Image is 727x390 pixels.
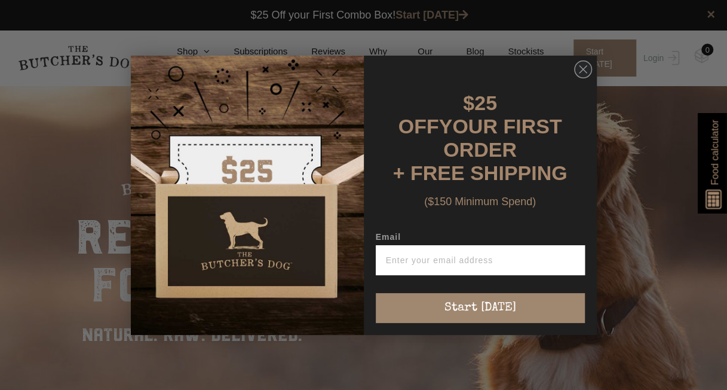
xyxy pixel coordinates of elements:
input: Enter your email address [376,245,585,275]
img: d0d537dc-5429-4832-8318-9955428ea0a1.jpeg [131,56,364,335]
button: Close dialog [574,60,592,78]
span: ($150 Minimum Spend) [424,196,536,208]
label: Email [376,232,585,245]
button: Start [DATE] [376,293,585,323]
span: Food calculator [707,120,722,185]
span: YOUR FIRST ORDER + FREE SHIPPING [393,115,568,184]
span: $25 OFF [398,92,497,138]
